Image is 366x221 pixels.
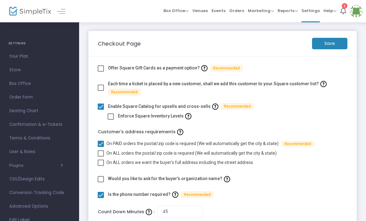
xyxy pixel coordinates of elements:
h4: SETTINGS [8,37,71,50]
span: CSS/Design Edits [9,175,70,183]
img: question-mark [172,192,178,198]
div: 1 [342,3,347,9]
label: Would you like to ask for the buyer's organization name? [108,174,232,183]
label: Customer's address requirements [98,127,347,137]
span: Help [324,8,337,14]
label: Each time a ticket is placed by a new customer, shall we add this customer to your Square custome... [108,79,347,95]
span: User & Roles [9,148,70,156]
img: question-mark [201,65,208,71]
label: Offer Square Gift Cards as a payment option? [108,63,243,73]
span: Store [9,66,70,74]
input: Minutes [158,206,203,218]
span: Advanced Options [9,202,70,210]
span: Reports [278,8,298,14]
m-button: Save [312,38,347,49]
span: Box Office [163,8,189,14]
span: Events [212,3,225,19]
label: Enable Square Catalog for upsells and cross-sells [108,101,254,111]
span: Venues [192,3,208,19]
span: Confirmation & e-Tickets [9,121,70,129]
button: Plugins [9,163,63,168]
img: question-mark [185,113,191,119]
img: question-mark [177,129,183,135]
span: Settings [301,3,320,19]
span: Your Plan [9,52,70,60]
span: Seating Chart [9,107,70,115]
span: On ALL orders the postal/zip code is required (We will automatically get the city & state) [106,151,277,156]
span: Recommended [181,191,214,198]
span: On PAID orders the postal/zip code is required (We will automatically get the city & state) [106,141,279,146]
img: question-mark [224,176,230,182]
span: Marketing [248,8,274,14]
span: Order Form [9,93,70,101]
span: Box Office [9,80,70,88]
m-panel-title: Checkout Page [98,39,141,48]
span: Orders [229,3,244,19]
span: Terms & Conditions [9,134,70,142]
span: Recommended [210,65,243,72]
span: Conversion Tracking Code [9,189,70,197]
label: Is the phone number required? [108,190,214,199]
img: question-mark [212,104,218,110]
img: question-mark [320,81,327,87]
span: Recommended [281,141,314,147]
label: Enforce Square Inventory Levels [118,111,193,121]
img: question-mark [146,209,152,215]
span: Recommended [108,89,141,95]
span: Recommended [221,103,254,110]
label: Count Down Minutes : [98,207,154,217]
span: On ALL orders we want the buyer's full address including the street address [106,160,253,165]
